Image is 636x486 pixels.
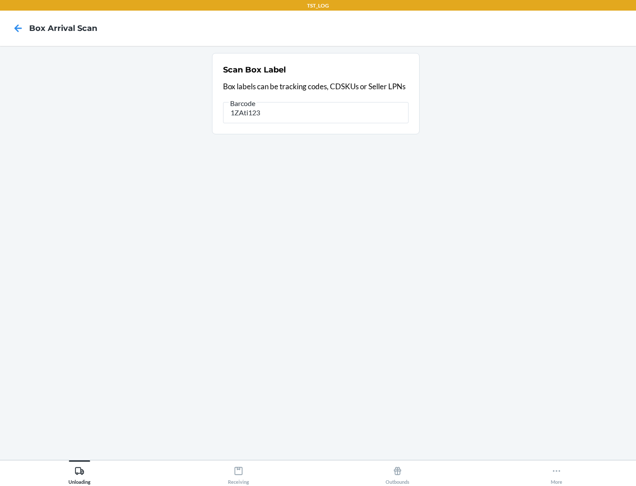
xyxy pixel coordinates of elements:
[386,463,409,485] div: Outbounds
[223,64,286,76] h2: Scan Box Label
[477,460,636,485] button: More
[68,463,91,485] div: Unloading
[318,460,477,485] button: Outbounds
[307,2,329,10] p: TST_LOG
[228,463,249,485] div: Receiving
[223,81,409,92] p: Box labels can be tracking codes, CDSKUs or Seller LPNs
[223,102,409,123] input: Barcode
[29,23,97,34] h4: Box Arrival Scan
[159,460,318,485] button: Receiving
[551,463,562,485] div: More
[229,99,257,108] span: Barcode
